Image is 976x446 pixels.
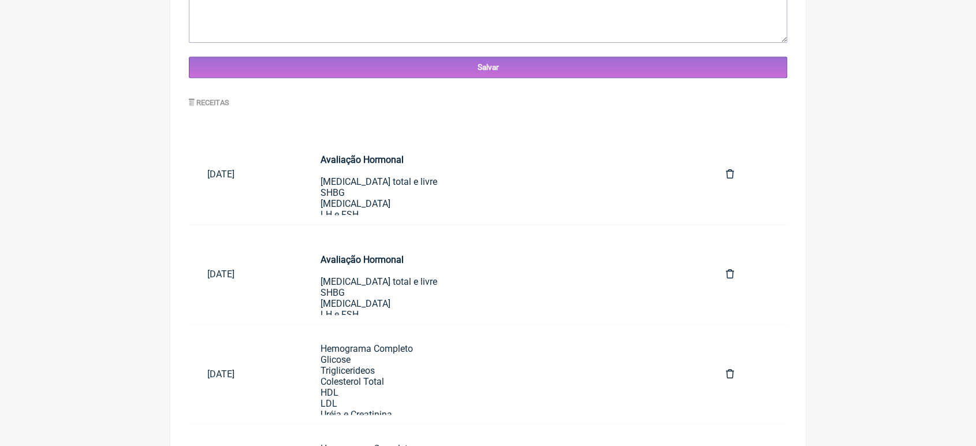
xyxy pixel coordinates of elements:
label: Receitas [189,98,229,107]
strong: Avaliação Hormonal [321,254,404,265]
strong: Avaliação Hormonal [321,154,404,165]
div: [MEDICAL_DATA] total e livre SHBG [MEDICAL_DATA] LH e FSH Prolactina Progesterona [MEDICAL_DATA]-... [321,243,689,375]
a: [DATE] [189,359,302,389]
a: [DATE] [189,259,302,289]
div: [MEDICAL_DATA] total e livre SHBG [MEDICAL_DATA] LH e FSH Prolactina Progesterona [MEDICAL_DATA]-... [321,143,689,275]
input: Salvar [189,57,787,78]
a: Avaliação Hormonal[MEDICAL_DATA] total e livreSHBG[MEDICAL_DATA]LH e FSHProlactinaProgesterona[ME... [302,134,707,215]
a: Hemograma CompletoGlicoseTriglicerideosColesterol TotalHDLLDLUréia e CreatininaHepatograma Comple... [302,334,707,415]
a: [DATE] [189,159,302,189]
a: Avaliação Hormonal[MEDICAL_DATA] total e livreSHBG[MEDICAL_DATA]LH e FSHProlactinaProgesterona[ME... [302,234,707,315]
